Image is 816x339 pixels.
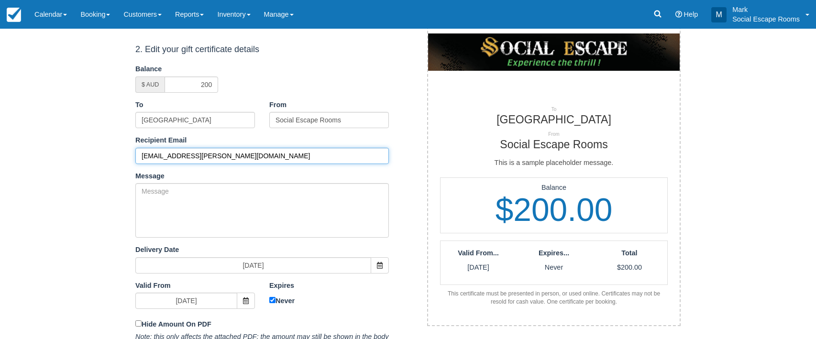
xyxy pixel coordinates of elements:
img: checkfront-main-nav-mini-logo.png [7,8,21,22]
label: From [269,100,293,110]
input: Email [135,148,389,164]
p: Balance [441,183,667,193]
p: To [421,106,687,113]
label: Expires [269,281,294,291]
img: Lgc_settings_theme-1 [428,33,680,71]
div: This is a sample placeholder message. [428,151,680,177]
h1: $200.00 [441,192,667,228]
h2: Social Escape Rooms [421,139,687,151]
label: Balance [135,64,162,74]
div: This certificate must be presented in person, or used online. Certificates may not be resold for ... [440,290,668,306]
label: Never [269,295,389,306]
strong: Total [621,249,637,257]
input: Name [269,112,389,128]
label: To [135,100,159,110]
label: Valid From [135,281,171,291]
p: $200.00 [592,262,667,273]
div: M [711,7,727,22]
h4: 2. Edit your gift certificate details [135,45,389,55]
span: Help [684,11,698,18]
label: Message [135,171,165,181]
label: Hide Amount On PDF [135,318,389,329]
i: Help [675,11,682,18]
strong: Expires... [539,249,569,257]
input: 0.00 [165,77,218,93]
h2: [GEOGRAPHIC_DATA] [421,114,687,126]
p: Social Escape Rooms [732,14,800,24]
small: $ AUD [142,81,159,88]
label: Recipient Email [135,135,187,145]
p: Mark [732,5,800,14]
strong: Valid From... [458,249,499,257]
label: Delivery Date [135,245,179,255]
input: Never [269,297,276,303]
p: From [421,131,687,138]
input: Hide Amount On PDF [135,320,142,327]
input: Name [135,112,255,128]
p: [DATE] [441,262,516,273]
p: Never [516,262,592,273]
